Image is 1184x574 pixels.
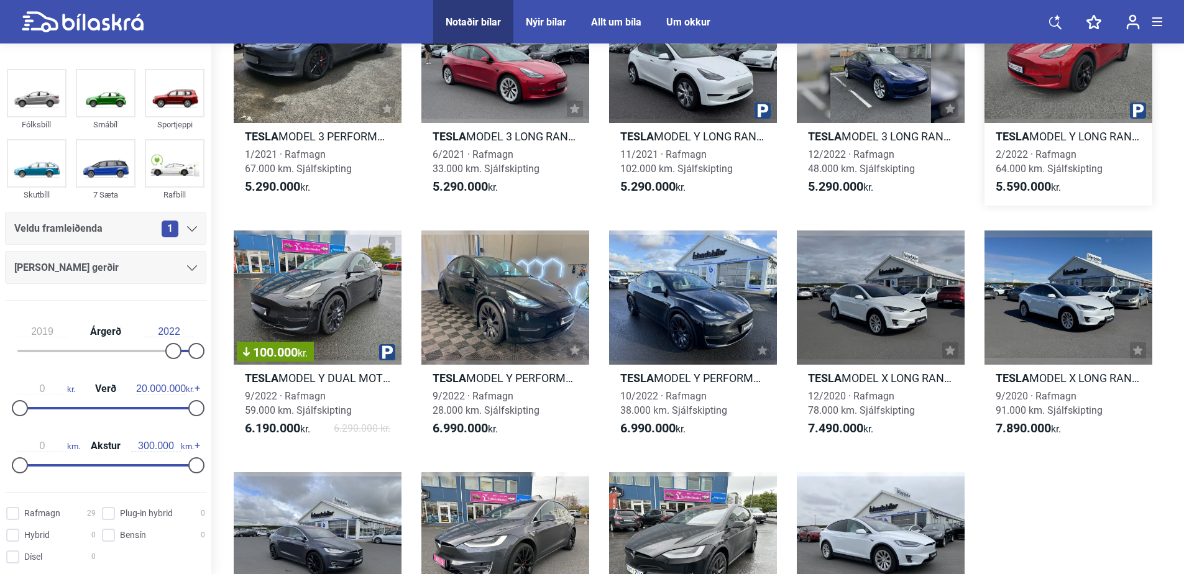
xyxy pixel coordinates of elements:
span: 0 [91,529,96,542]
b: Tesla [245,130,278,143]
a: TeslaMODEL Y PERFORMANCE10/2022 · Rafmagn38.000 km. Sjálfskipting6.990.000kr. [609,230,777,447]
b: 5.590.000 [996,179,1051,194]
img: parking.png [379,344,395,360]
span: kr. [620,421,686,436]
b: 6.190.000 [245,421,300,435]
h2: MODEL 3 PERFORMANCE [234,129,402,143]
h2: MODEL Y LONG RANGE [609,129,777,143]
span: 12/2022 · Rafmagn 48.000 km. Sjálfskipting [808,148,915,175]
b: 7.490.000 [808,421,863,435]
b: Tesla [808,130,842,143]
span: kr. [136,383,194,394]
a: TeslaMODEL X LONG RANGE12/2020 · Rafmagn78.000 km. Sjálfskipting7.490.000kr. [797,230,965,447]
h2: MODEL 3 LONG RANGE [421,129,589,143]
span: kr. [996,421,1061,436]
span: kr. [433,180,498,194]
h2: MODEL Y LONG RANGE AWD [984,129,1152,143]
a: TeslaMODEL Y PERFORMANCE FSD9/2022 · Rafmagn28.000 km. Sjálfskipting6.990.000kr. [421,230,589,447]
b: 7.890.000 [996,421,1051,435]
span: km. [17,440,80,452]
b: Tesla [996,130,1029,143]
span: 0 [91,550,96,563]
span: kr. [433,421,498,436]
b: Tesla [996,371,1029,385]
b: 5.290.000 [245,179,300,194]
b: Tesla [620,130,654,143]
a: Notaðir bílar [446,16,501,28]
span: 9/2022 · Rafmagn 28.000 km. Sjálfskipting [433,390,539,416]
span: Dísel [24,550,42,563]
div: Smábíl [76,117,135,132]
span: 2/2022 · Rafmagn 64.000 km. Sjálfskipting [996,148,1103,175]
span: 1 [162,221,178,237]
span: Akstur [88,441,124,451]
h2: MODEL X LONG RANGE [797,371,965,385]
b: Tesla [808,371,842,385]
span: kr. [298,347,308,359]
span: Veldu framleiðenda [14,220,103,237]
b: Tesla [433,371,466,385]
div: Rafbíll [145,188,204,202]
div: Skutbíll [7,188,67,202]
b: 6.990.000 [620,421,676,435]
b: Tesla [245,371,278,385]
h2: MODEL X LONG RANGE [984,371,1152,385]
span: Bensín [120,529,146,542]
b: 5.290.000 [433,179,488,194]
span: km. [131,440,194,452]
span: Hybrid [24,529,50,542]
span: kr. [808,180,873,194]
span: kr. [245,421,310,436]
h2: MODEL Y DUAL MOTOR PERFORMANCE [234,371,402,385]
span: 0 [201,529,205,542]
img: user-login.svg [1126,14,1140,30]
span: 6/2021 · Rafmagn 33.000 km. Sjálfskipting [433,148,539,175]
b: 5.290.000 [808,179,863,194]
span: kr. [996,180,1061,194]
span: Rafmagn [24,507,60,520]
img: parking.png [1130,102,1146,119]
span: Verð [92,384,119,394]
a: 100.000kr.TeslaMODEL Y DUAL MOTOR PERFORMANCE9/2022 · Rafmagn59.000 km. Sjálfskipting6.190.000kr.... [234,230,402,447]
h2: MODEL 3 LONG RANGE [797,129,965,143]
span: kr. [808,421,873,436]
span: 11/2021 · Rafmagn 102.000 km. Sjálfskipting [620,148,733,175]
div: Fólksbíll [7,117,67,132]
div: 7 Sæta [76,188,135,202]
span: Plug-in hybrid [120,507,173,520]
b: 6.990.000 [433,421,488,435]
span: kr. [17,383,75,394]
span: 10/2022 · Rafmagn 38.000 km. Sjálfskipting [620,390,727,416]
span: 12/2020 · Rafmagn 78.000 km. Sjálfskipting [808,390,915,416]
a: Nýir bílar [526,16,566,28]
span: 9/2020 · Rafmagn 91.000 km. Sjálfskipting [996,390,1103,416]
span: 100.000 [243,346,308,358]
a: TeslaMODEL X LONG RANGE9/2020 · Rafmagn91.000 km. Sjálfskipting7.890.000kr. [984,230,1152,447]
span: 0 [201,507,205,520]
span: kr. [620,180,686,194]
h2: MODEL Y PERFORMANCE FSD [421,371,589,385]
span: 6.290.000 kr. [334,421,390,436]
span: 9/2022 · Rafmagn 59.000 km. Sjálfskipting [245,390,352,416]
img: parking.png [755,102,771,119]
span: 1/2021 · Rafmagn 67.000 km. Sjálfskipting [245,148,352,175]
a: Um okkur [666,16,710,28]
b: 5.290.000 [620,179,676,194]
span: [PERSON_NAME] gerðir [14,259,119,276]
a: Allt um bíla [591,16,641,28]
span: 29 [87,507,96,520]
span: kr. [245,180,310,194]
b: Tesla [433,130,466,143]
b: Tesla [620,371,654,385]
div: Sportjeppi [145,117,204,132]
span: Árgerð [87,327,124,337]
h2: MODEL Y PERFORMANCE [609,371,777,385]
